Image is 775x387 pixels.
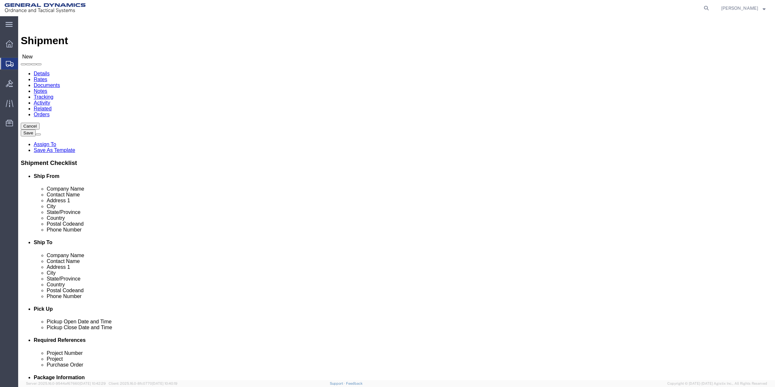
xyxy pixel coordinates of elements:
[18,16,775,380] iframe: FS Legacy Container
[5,3,86,13] img: logo
[346,381,363,385] a: Feedback
[330,381,346,385] a: Support
[721,5,758,12] span: Nicholas Bohmer
[109,381,177,385] span: Client: 2025.16.0-8fc0770
[721,4,766,12] button: [PERSON_NAME]
[26,381,106,385] span: Server: 2025.16.0-9544af67660
[79,381,106,385] span: [DATE] 10:42:29
[667,381,767,386] span: Copyright © [DATE]-[DATE] Agistix Inc., All Rights Reserved
[152,381,177,385] span: [DATE] 10:40:19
